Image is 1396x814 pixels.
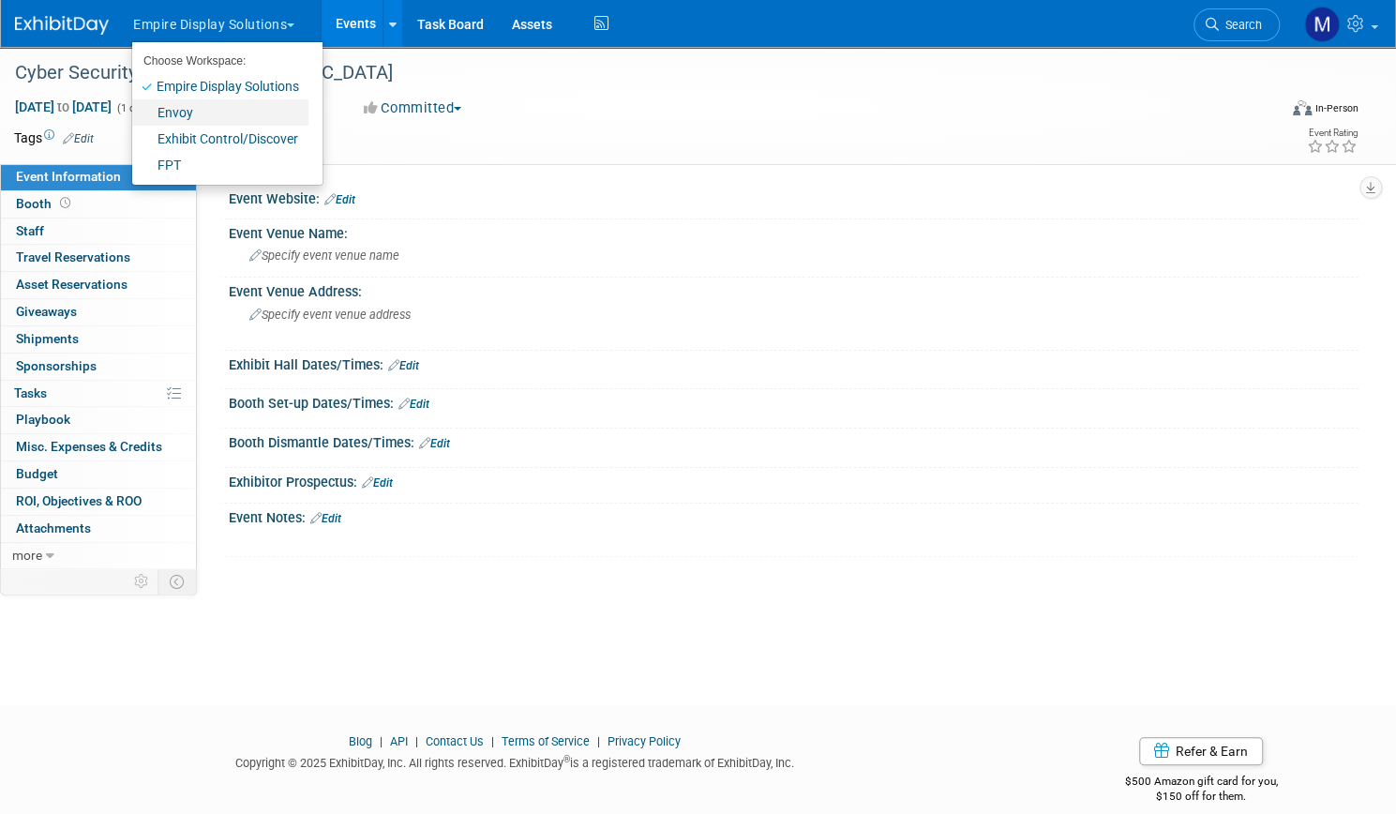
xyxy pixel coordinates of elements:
[1,272,196,298] a: Asset Reservations
[390,734,408,748] a: API
[1043,789,1358,805] div: $150 off for them.
[249,308,411,322] span: Specify event venue address
[229,351,1358,375] div: Exhibit Hall Dates/Times:
[229,389,1358,414] div: Booth Set-up Dates/Times:
[1,543,196,569] a: more
[16,196,74,211] span: Booth
[593,734,605,748] span: |
[1,381,196,407] a: Tasks
[357,98,469,118] button: Committed
[1307,128,1358,138] div: Event Rating
[1304,7,1340,42] img: Matt h
[310,512,341,525] a: Edit
[14,385,47,400] span: Tasks
[1,461,196,488] a: Budget
[14,98,113,115] span: [DATE] [DATE]
[158,569,197,594] td: Toggle Event Tabs
[115,102,149,114] span: (1 day)
[411,734,423,748] span: |
[16,520,91,535] span: Attachments
[249,249,399,263] span: Specify event venue name
[229,429,1358,453] div: Booth Dismantle Dates/Times:
[608,734,681,748] a: Privacy Policy
[419,437,450,450] a: Edit
[1314,101,1358,115] div: In-Person
[1193,8,1280,41] a: Search
[502,734,590,748] a: Terms of Service
[1,354,196,380] a: Sponsorships
[54,99,72,114] span: to
[1043,761,1358,805] div: $500 Amazon gift card for you,
[1158,98,1358,126] div: Event Format
[14,128,94,147] td: Tags
[362,476,393,490] a: Edit
[16,223,44,238] span: Staff
[56,196,74,210] span: Booth not reserved yet
[1293,100,1312,115] img: Format-Inperson.png
[12,548,42,563] span: more
[1,245,196,271] a: Travel Reservations
[375,734,387,748] span: |
[1219,18,1262,32] span: Search
[398,398,429,411] a: Edit
[1,164,196,190] a: Event Information
[16,412,70,427] span: Playbook
[229,504,1358,528] div: Event Notes:
[1,219,196,245] a: Staff
[1,407,196,433] a: Playbook
[1,326,196,353] a: Shipments
[132,99,308,126] a: Envoy
[563,754,570,764] sup: ®
[229,468,1358,492] div: Exhibitor Prospectus:
[16,493,142,508] span: ROI, Objectives & ROO
[126,569,158,594] td: Personalize Event Tab Strip
[16,169,121,184] span: Event Information
[132,49,308,73] li: Choose Workspace:
[16,249,130,264] span: Travel Reservations
[1,434,196,460] a: Misc. Expenses & Credits
[15,16,109,35] img: ExhibitDay
[1,299,196,325] a: Giveaways
[16,466,58,481] span: Budget
[229,219,1358,243] div: Event Venue Name:
[388,359,419,372] a: Edit
[1,516,196,542] a: Attachments
[14,750,1015,772] div: Copyright © 2025 ExhibitDay, Inc. All rights reserved. ExhibitDay is a registered trademark of Ex...
[229,278,1358,301] div: Event Venue Address:
[229,185,1358,209] div: Event Website:
[16,358,97,373] span: Sponsorships
[1,489,196,515] a: ROI, Objectives & ROO
[426,734,484,748] a: Contact Us
[349,734,372,748] a: Blog
[324,193,355,206] a: Edit
[487,734,499,748] span: |
[16,277,128,292] span: Asset Reservations
[8,56,1244,90] div: Cyber Security Summit [GEOGRAPHIC_DATA]
[132,73,308,99] a: Empire Display Solutions
[1,191,196,218] a: Booth
[132,152,308,178] a: FPT
[132,126,308,152] a: Exhibit Control/Discover
[63,132,94,145] a: Edit
[1139,737,1263,765] a: Refer & Earn
[16,331,79,346] span: Shipments
[16,304,77,319] span: Giveaways
[16,439,162,454] span: Misc. Expenses & Credits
